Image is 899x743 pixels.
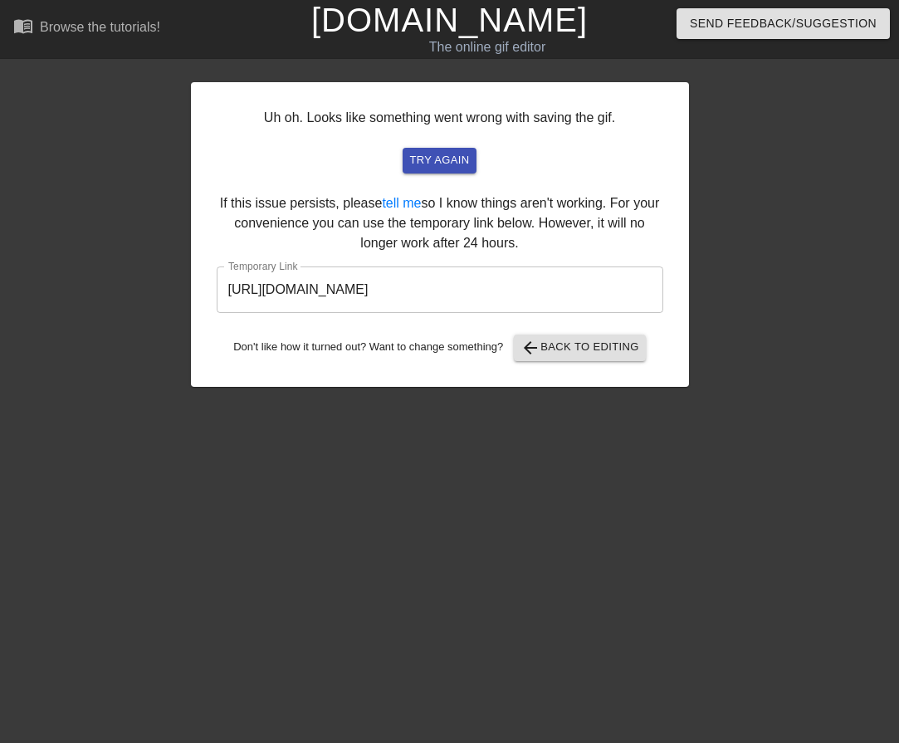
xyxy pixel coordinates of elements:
[13,16,160,42] a: Browse the tutorials!
[382,196,421,210] a: tell me
[520,338,639,358] span: Back to Editing
[677,8,890,39] button: Send Feedback/Suggestion
[690,13,877,34] span: Send Feedback/Suggestion
[217,266,663,313] input: bare
[409,151,469,170] span: try again
[403,148,476,174] button: try again
[311,2,588,38] a: [DOMAIN_NAME]
[40,20,160,34] div: Browse the tutorials!
[514,335,646,361] button: Back to Editing
[191,82,689,387] div: Uh oh. Looks like something went wrong with saving the gif. If this issue persists, please so I k...
[217,335,663,361] div: Don't like how it turned out? Want to change something?
[308,37,667,57] div: The online gif editor
[13,16,33,36] span: menu_book
[520,338,540,358] span: arrow_back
